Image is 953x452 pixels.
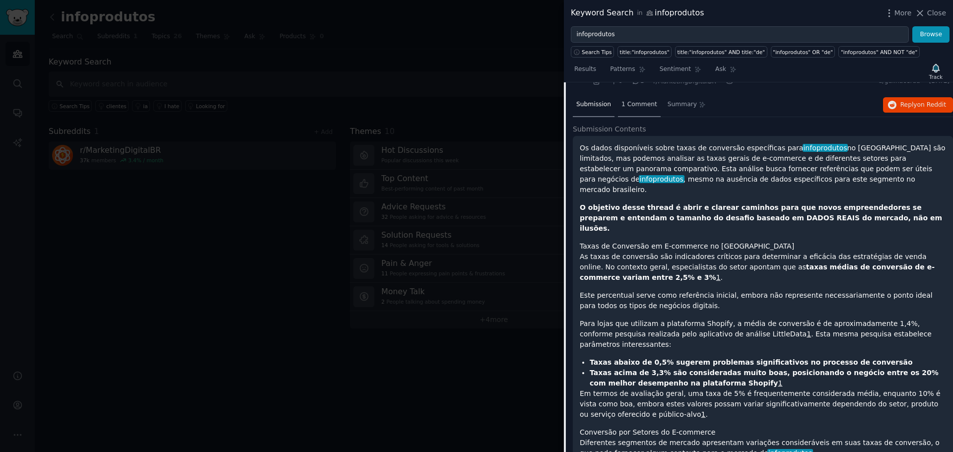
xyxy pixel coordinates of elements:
h1: Taxas de Conversão em E-commerce no [GEOGRAPHIC_DATA] [580,241,946,252]
a: "infoprodutos" AND NOT "de" [838,46,919,58]
a: 1 [807,330,811,338]
button: Replyon Reddit [883,97,953,113]
a: title:"infoprodutos" AND title:"de" [675,46,767,58]
span: Ask [715,65,726,74]
a: 1 [701,410,705,418]
strong: taxas médias de conversão de e-commerce variam entre 2,5% e 3% [580,263,935,281]
a: title:"infoprodutos" [617,46,672,58]
span: Summary [668,100,697,109]
span: Results [574,65,596,74]
div: Track [929,73,943,80]
p: Em termos de avaliação geral, uma taxa de 5% é frequentemente considerada média, enquanto 10% é v... [580,388,946,420]
input: Try a keyword related to your business [571,26,909,43]
p: Para lojas que utilizam a plataforma Shopify, a média de conversão é de aproximadamente 1,4%, con... [580,319,946,350]
span: in [637,9,642,18]
button: Track [926,61,946,82]
span: Patterns [610,65,635,74]
p: Este percentual serve como referência inicial, embora não represente necessariamente o ponto idea... [580,290,946,311]
span: Sentiment [660,65,691,74]
span: infoprodutos [803,144,848,152]
button: Browse [912,26,950,43]
span: Search Tips [582,49,612,56]
button: Search Tips [571,46,614,58]
strong: Taxas acima de 3,3% são consideradas muito boas, posicionando o negócio entre os 20% com melhor d... [590,369,939,387]
div: "infoprodutos" OR "de" [773,49,833,56]
div: title:"infoprodutos" [620,49,670,56]
a: 1 [716,273,721,281]
a: Sentiment [656,62,705,82]
span: Submission [576,100,611,109]
span: Submission Contents [573,124,646,134]
span: infoprodutos [639,175,684,183]
a: "infoprodutos" OR "de" [771,46,835,58]
button: More [884,8,912,18]
span: 1 Comment [621,100,657,109]
button: Close [915,8,946,18]
span: on Reddit [917,101,946,108]
a: 1 [778,379,782,387]
p: Os dados disponíveis sobre taxas de conversão específicas para no [GEOGRAPHIC_DATA] são limitados... [580,143,946,195]
span: More [894,8,912,18]
strong: O objetivo desse thread é abrir e clarear caminhos para que novos empreendedores se preparem e en... [580,203,942,232]
span: Close [927,8,946,18]
h1: Conversão por Setores do E-commerce [580,427,946,438]
div: title:"infoprodutos" AND title:"de" [678,49,765,56]
strong: Taxas abaixo de 0,5% sugerem problemas significativos no processo de conversão [590,358,913,366]
div: Keyword Search infoprodutos [571,7,704,19]
a: Ask [712,62,740,82]
div: "infoprodutos" AND NOT "de" [841,49,917,56]
p: As taxas de conversão são indicadores críticos para determinar a eficácia das estratégias de vend... [580,252,946,283]
a: Results [571,62,600,82]
a: Patterns [607,62,649,82]
span: Reply [900,101,946,110]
